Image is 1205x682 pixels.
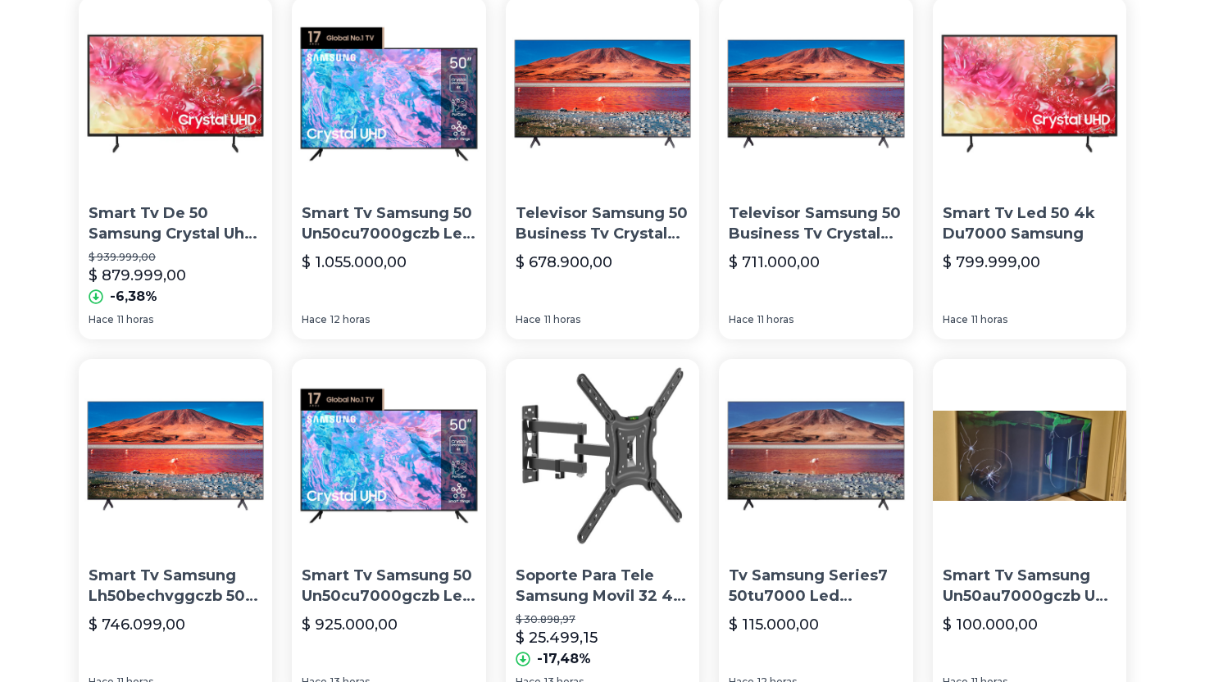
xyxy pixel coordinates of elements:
[516,313,541,326] span: Hace
[89,251,262,264] p: $ 939.999,00
[729,313,754,326] span: Hace
[943,251,1040,274] p: $ 799.999,00
[729,566,903,607] p: Tv Samsung Series7 50tu7000 Led Crystal4k 50 Para Repuestos
[516,203,689,244] p: Televisor Samsung 50 Business Tv Crystal Uhd 4k Bec-h Biztv
[330,313,370,326] span: 12 horas
[302,251,407,274] p: $ 1.055.000,00
[516,251,612,274] p: $ 678.900,00
[117,313,153,326] span: 11 horas
[757,313,793,326] span: 11 horas
[933,359,1126,552] img: Smart Tv Samsung Un50au7000gczb Uhd Tizen Led 50 Reparar
[79,359,272,552] img: Smart Tv Samsung Lh50bechvggczb 50 4k Negro
[516,626,598,649] p: $ 25.499,15
[516,566,689,607] p: Soporte Para Tele Samsung Movil 32 43 50 Pulgadas
[89,264,186,287] p: $ 879.999,00
[89,566,262,607] p: Smart Tv Samsung Lh50bechvggczb 50 4k Negro
[89,613,185,636] p: $ 746.099,00
[544,313,580,326] span: 11 horas
[302,203,475,244] p: Smart Tv Samsung 50 Un50cu7000gczb Led 4k
[302,613,398,636] p: $ 925.000,00
[943,566,1116,607] p: Smart Tv Samsung Un50au7000gczb Uhd Tizen Led 50 Reparar
[292,359,485,552] img: Smart Tv Samsung 50 Un50cu7000gczb Led 4k
[729,613,819,636] p: $ 115.000,00
[302,566,475,607] p: Smart Tv Samsung 50 Un50cu7000gczb Led 4k
[89,203,262,244] p: Smart Tv De 50 Samsung Crystal Uhd Un50du7000gczb Led 4k 22
[971,313,1007,326] span: 11 horas
[729,251,820,274] p: $ 711.000,00
[719,359,912,552] img: Tv Samsung Series7 50tu7000 Led Crystal4k 50 Para Repuestos
[302,313,327,326] span: Hace
[110,287,157,307] p: -6,38%
[729,203,903,244] p: Televisor Samsung 50 Business Tv Crystal Uhd 4k Bec-h Biztv
[516,613,689,626] p: $ 30.898,97
[537,649,591,669] p: -17,48%
[943,313,968,326] span: Hace
[506,359,699,552] img: Soporte Para Tele Samsung Movil 32 43 50 Pulgadas
[943,203,1116,244] p: Smart Tv Led 50 4k Du7000 Samsung
[943,613,1038,636] p: $ 100.000,00
[89,313,114,326] span: Hace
